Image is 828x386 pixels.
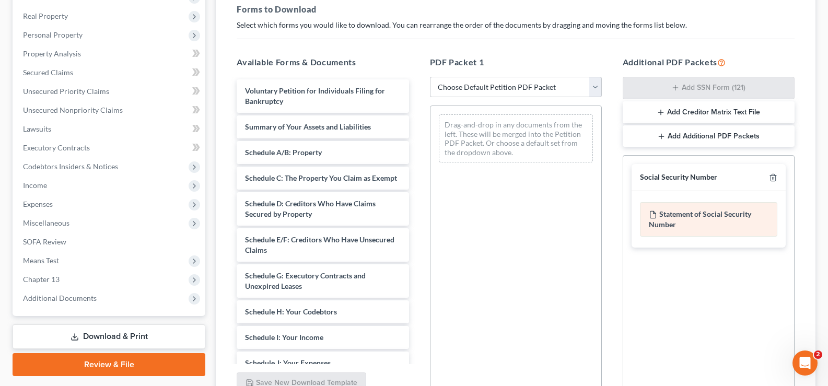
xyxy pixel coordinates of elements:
a: SOFA Review [15,232,205,251]
span: Property Analysis [23,49,81,58]
span: Unsecured Priority Claims [23,87,109,96]
div: Drag-and-drop in any documents from the left. These will be merged into the Petition PDF Packet. ... [439,114,593,162]
span: Schedule J: Your Expenses [245,358,331,367]
span: Expenses [23,200,53,208]
span: Secured Claims [23,68,73,77]
span: Voluntary Petition for Individuals Filing for Bankruptcy [245,86,385,106]
div: Social Security Number [640,172,717,182]
span: Schedule D: Creditors Who Have Claims Secured by Property [245,199,376,218]
span: Codebtors Insiders & Notices [23,162,118,171]
iframe: Intercom live chat [792,350,818,376]
button: Add Creditor Matrix Text File [623,101,795,123]
div: Statement of Social Security Number [640,202,777,237]
span: Lawsuits [23,124,51,133]
h5: PDF Packet 1 [430,56,602,68]
button: Add Additional PDF Packets [623,125,795,147]
span: Schedule E/F: Creditors Who Have Unsecured Claims [245,235,394,254]
span: Executory Contracts [23,143,90,152]
a: Review & File [13,353,205,376]
a: Secured Claims [15,63,205,82]
span: Real Property [23,11,68,20]
a: Download & Print [13,324,205,349]
a: Executory Contracts [15,138,205,157]
button: Add SSN Form (121) [623,77,795,100]
span: Unsecured Nonpriority Claims [23,106,123,114]
a: Unsecured Priority Claims [15,82,205,101]
span: Means Test [23,256,59,265]
span: Additional Documents [23,294,97,302]
span: Miscellaneous [23,218,69,227]
a: Unsecured Nonpriority Claims [15,101,205,120]
span: Summary of Your Assets and Liabilities [245,122,371,131]
span: Personal Property [23,30,83,39]
h5: Available Forms & Documents [237,56,409,68]
a: Lawsuits [15,120,205,138]
span: Schedule G: Executory Contracts and Unexpired Leases [245,271,366,290]
span: Schedule H: Your Codebtors [245,307,337,316]
h5: Forms to Download [237,3,795,16]
span: Schedule C: The Property You Claim as Exempt [245,173,397,182]
span: Chapter 13 [23,275,60,284]
h5: Additional PDF Packets [623,56,795,68]
span: SOFA Review [23,237,66,246]
span: Schedule I: Your Income [245,333,323,342]
span: Income [23,181,47,190]
span: Schedule A/B: Property [245,148,322,157]
p: Select which forms you would like to download. You can rearrange the order of the documents by dr... [237,20,795,30]
span: 2 [814,350,822,359]
a: Property Analysis [15,44,205,63]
